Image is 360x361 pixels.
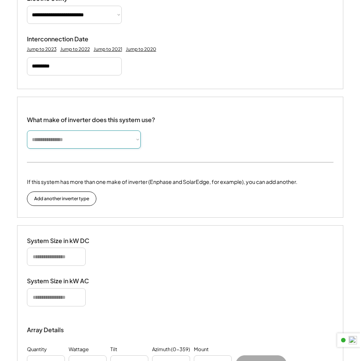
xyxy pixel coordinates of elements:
[27,191,96,206] button: Add another inverter type
[69,346,89,353] div: Wattage
[27,178,297,186] div: If this system has more than one make of inverter (Enphase and SolarEdge, for example), you can a...
[27,237,103,245] div: System Size in kW DC
[60,46,90,52] div: Jump to 2022
[27,325,65,334] div: Array Details
[27,35,103,43] div: Interconnection Date
[152,346,190,353] div: Azimuth (0-359)
[27,346,47,353] div: Quantity
[27,108,155,126] div: What make of inverter does this system use?
[110,346,117,353] div: Tilt
[126,46,156,52] div: Jump to 2020
[94,46,122,52] div: Jump to 2021
[194,346,209,353] div: Mount
[27,277,103,285] div: System Size in kW AC
[27,46,57,52] div: Jump to 2023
